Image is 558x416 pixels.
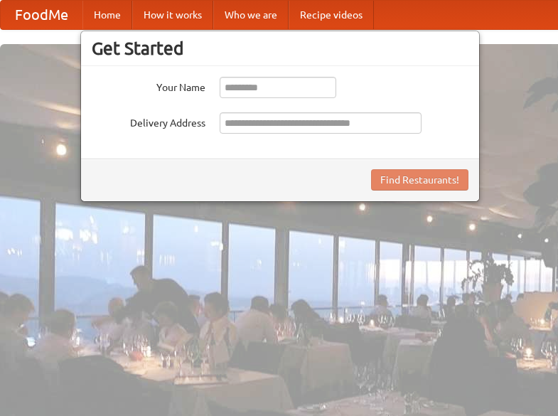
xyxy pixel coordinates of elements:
[213,1,289,29] a: Who we are
[92,112,205,130] label: Delivery Address
[289,1,374,29] a: Recipe videos
[82,1,132,29] a: Home
[371,169,468,191] button: Find Restaurants!
[92,38,468,59] h3: Get Started
[92,77,205,95] label: Your Name
[1,1,82,29] a: FoodMe
[132,1,213,29] a: How it works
